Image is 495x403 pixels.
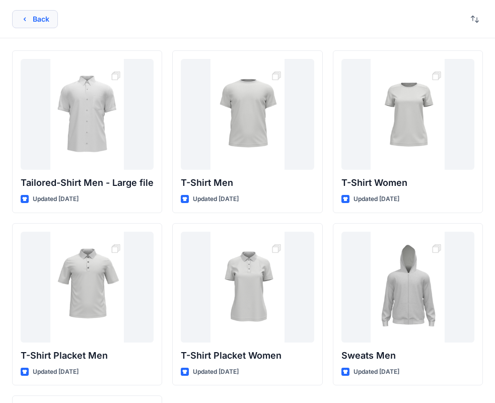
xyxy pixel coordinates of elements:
[33,367,79,377] p: Updated [DATE]
[193,367,239,377] p: Updated [DATE]
[181,349,314,363] p: T-Shirt Placket Women
[341,232,474,343] a: Sweats Men
[353,194,399,205] p: Updated [DATE]
[341,349,474,363] p: Sweats Men
[353,367,399,377] p: Updated [DATE]
[181,59,314,170] a: T-Shirt Men
[12,10,58,28] button: Back
[181,232,314,343] a: T-Shirt Placket Women
[341,176,474,190] p: T-Shirt Women
[21,59,154,170] a: Tailored-Shirt Men - Large file
[341,59,474,170] a: T-Shirt Women
[33,194,79,205] p: Updated [DATE]
[21,176,154,190] p: Tailored-Shirt Men - Large file
[21,349,154,363] p: T-Shirt Placket Men
[21,232,154,343] a: T-Shirt Placket Men
[193,194,239,205] p: Updated [DATE]
[181,176,314,190] p: T-Shirt Men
